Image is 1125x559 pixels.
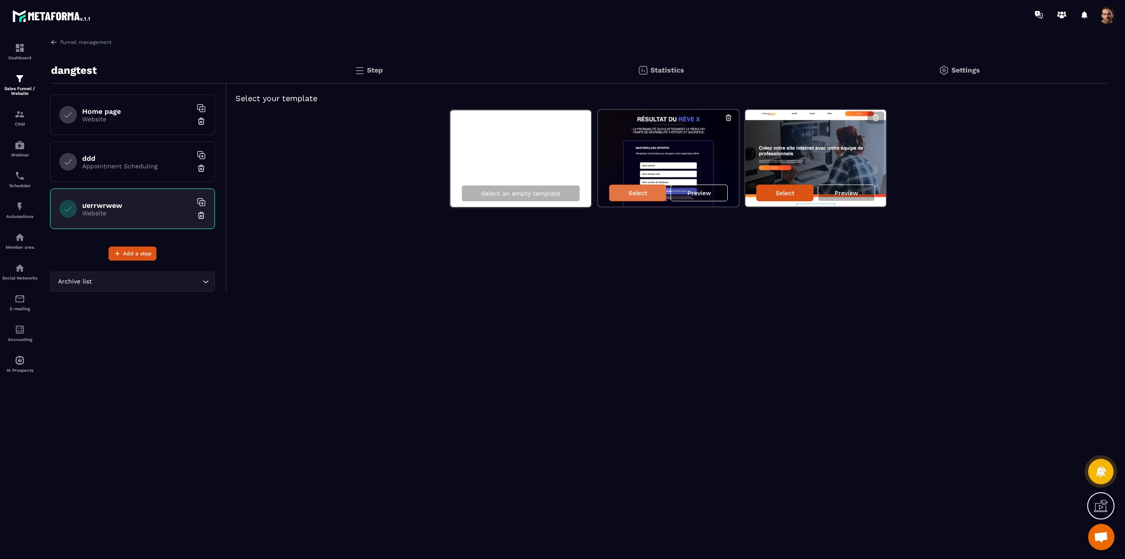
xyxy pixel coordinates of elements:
img: setting-gr.5f69749f.svg [939,65,949,76]
img: logo [12,8,91,24]
p: Select [776,189,795,196]
a: automationsautomationsWebinar [2,133,37,164]
p: Social Networks [2,276,37,280]
input: Search for option [94,277,200,287]
p: Website [82,116,192,123]
p: Member area [2,245,37,250]
h6: ưerrwrwew [82,201,192,210]
img: trash [197,211,206,220]
p: E-mailing [2,306,37,311]
p: Accounting [2,337,37,342]
img: automations [15,232,25,243]
p: Appointment Scheduling [82,163,192,170]
img: automations [15,140,25,150]
p: CRM [2,122,37,127]
p: Preview [835,189,858,196]
a: formationformationSales Funnel / Website [2,67,37,102]
a: Mở cuộc trò chuyện [1088,524,1114,550]
div: Search for option [50,272,215,292]
a: emailemailE-mailing [2,287,37,318]
img: accountant [15,324,25,335]
img: trash [197,164,206,173]
p: Select [628,189,647,196]
p: Step [367,66,383,74]
a: social-networksocial-networkSocial Networks [2,256,37,287]
p: Select an empty template [481,190,560,197]
a: automationsautomationsAutomations [2,195,37,225]
span: Archive list [56,277,94,287]
img: image [745,110,886,207]
img: scheduler [15,171,25,181]
img: formation [15,43,25,53]
img: trash [197,117,206,126]
img: social-network [15,263,25,273]
img: email [15,294,25,304]
h5: Select your template [236,92,1099,105]
img: image [598,110,739,207]
h6: Home page [82,107,192,116]
span: Add a step [123,249,152,258]
p: IA Prospects [2,368,37,373]
p: Dashboard [2,55,37,60]
img: arrow [50,38,58,46]
img: stats.20deebd0.svg [638,65,648,76]
p: dangtest [51,62,97,79]
a: Funnel management [50,38,112,46]
img: automations [15,355,25,366]
a: automationsautomationsMember area [2,225,37,256]
img: bars.0d591741.svg [354,65,365,76]
p: Settings [951,66,980,74]
p: Scheduler [2,183,37,188]
a: formationformationDashboard [2,36,37,67]
h6: ddd [82,154,192,163]
a: schedulerschedulerScheduler [2,164,37,195]
p: Sales Funnel / Website [2,86,37,96]
p: Automations [2,214,37,219]
a: formationformationCRM [2,102,37,133]
p: Preview [687,189,711,196]
a: accountantaccountantAccounting [2,318,37,348]
img: automations [15,201,25,212]
p: Website [82,210,192,217]
img: formation [15,73,25,84]
p: Statistics [650,66,684,74]
p: Webinar [2,152,37,157]
img: formation [15,109,25,120]
button: Add a step [109,247,156,261]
